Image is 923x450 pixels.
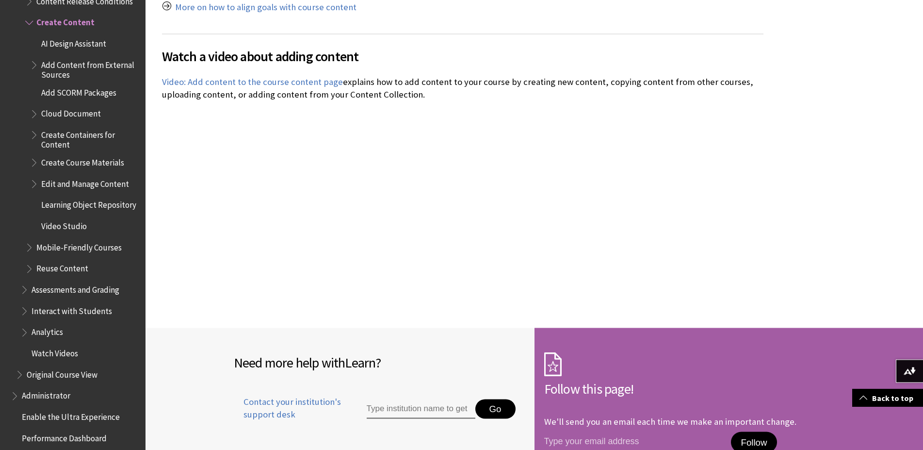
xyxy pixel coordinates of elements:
[367,399,475,418] input: Type institution name to get support
[41,106,101,119] span: Cloud Document
[36,15,95,28] span: Create Content
[162,46,763,66] span: Watch a video about adding content
[41,127,139,150] span: Create Containers for Content
[852,389,923,407] a: Back to top
[162,76,343,87] a: Video: Add content to the course content page
[22,430,107,443] span: Performance Dashboard
[22,388,70,401] span: Administrator
[234,395,344,432] a: Contact your institution's support desk
[544,378,835,399] h2: Follow this page!
[32,345,78,358] span: Watch Videos
[234,395,344,420] span: Contact your institution's support desk
[41,197,136,210] span: Learning Object Repository
[36,239,122,252] span: Mobile-Friendly Courses
[27,367,97,380] span: Original Course View
[234,352,525,372] h2: Need more help with ?
[32,303,112,316] span: Interact with Students
[475,399,516,418] button: Go
[345,353,375,371] span: Learn
[32,282,119,295] span: Assessments and Grading
[41,35,106,49] span: AI Design Assistant
[32,324,63,337] span: Analytics
[544,416,796,427] p: We'll send you an email each time we make an important change.
[22,409,120,422] span: Enable the Ultra Experience
[36,261,88,274] span: Reuse Content
[41,218,87,231] span: Video Studio
[41,176,129,189] span: Edit and Manage Content
[41,154,124,167] span: Create Course Materials
[162,75,763,100] p: explains how to add content to your course by creating new content, copying content from other co...
[544,352,562,376] img: Subscription Icon
[41,57,139,80] span: Add Content from External Sources
[175,1,356,13] a: More on how to align goals with course content
[41,84,116,98] span: Add SCORM Packages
